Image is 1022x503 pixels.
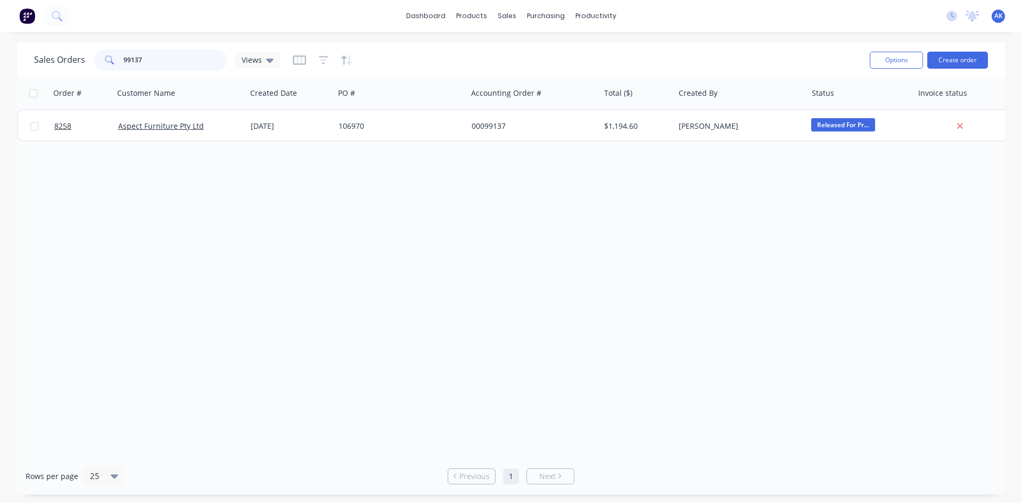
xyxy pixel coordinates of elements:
input: Search... [123,50,227,71]
span: Released For Pr... [811,118,875,131]
div: sales [492,8,522,24]
div: Created By [679,88,718,98]
div: [DATE] [251,121,330,131]
span: 8258 [54,121,71,131]
span: Next [539,471,556,482]
div: [PERSON_NAME] [679,121,797,131]
div: Order # [53,88,81,98]
h1: Sales Orders [34,55,85,65]
a: 8258 [54,110,118,142]
div: 106970 [339,121,457,131]
a: Next page [527,471,574,482]
a: Aspect Furniture Pty Ltd [118,121,204,131]
span: Previous [459,471,490,482]
span: AK [994,11,1003,21]
div: Accounting Order # [471,88,541,98]
a: Previous page [448,471,495,482]
span: Rows per page [26,471,78,482]
div: 00099137 [472,121,590,131]
div: Status [812,88,834,98]
div: PO # [338,88,355,98]
div: Invoice status [918,88,967,98]
button: Options [870,52,923,69]
div: purchasing [522,8,570,24]
a: Page 1 is your current page [503,468,519,484]
div: $1,194.60 [604,121,666,131]
div: Total ($) [604,88,632,98]
div: products [451,8,492,24]
ul: Pagination [443,468,579,484]
div: productivity [570,8,622,24]
a: dashboard [401,8,451,24]
div: Created Date [250,88,297,98]
span: Views [242,54,262,65]
div: Customer Name [117,88,175,98]
button: Create order [927,52,988,69]
img: Factory [19,8,35,24]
